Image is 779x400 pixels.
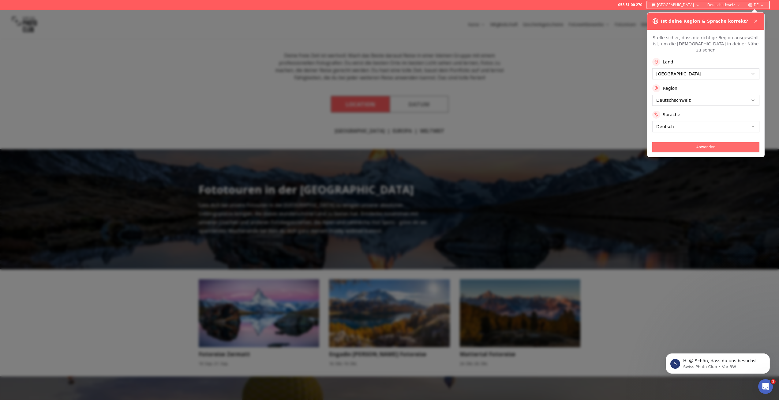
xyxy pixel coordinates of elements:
[663,85,677,91] label: Region
[650,1,702,9] button: [GEOGRAPHIC_DATA]
[705,1,743,9] button: Deutschschweiz
[657,341,779,383] iframe: Intercom notifications Nachricht
[758,379,773,394] iframe: Intercom live chat
[652,142,759,152] button: Anwenden
[661,18,748,24] h3: Ist deine Region & Sprache korrekt?
[652,35,759,53] p: Stelle sicher, dass die richtige Region ausgewählt ist, um die [DEMOGRAPHIC_DATA] in deiner Nähe ...
[771,379,776,384] span: 1
[663,112,680,118] label: Sprache
[746,1,767,9] button: DE
[663,59,673,65] label: Land
[618,2,642,7] a: 058 51 00 270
